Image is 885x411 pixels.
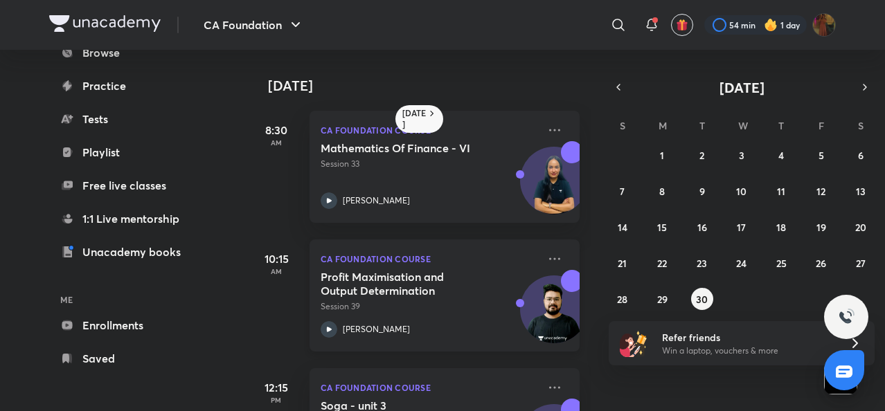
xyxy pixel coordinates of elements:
button: September 16, 2025 [691,216,713,238]
h5: 10:15 [249,250,304,267]
p: [PERSON_NAME] [343,194,410,207]
button: September 24, 2025 [731,252,753,274]
span: [DATE] [719,78,765,97]
abbr: Friday [819,119,824,132]
a: Saved [49,345,210,372]
button: September 5, 2025 [810,144,832,166]
abbr: September 21, 2025 [618,257,627,270]
abbr: September 20, 2025 [855,221,866,234]
h6: Refer friends [662,330,832,345]
button: September 4, 2025 [770,144,792,166]
button: September 19, 2025 [810,216,832,238]
button: September 11, 2025 [770,180,792,202]
abbr: September 18, 2025 [776,221,786,234]
abbr: September 4, 2025 [778,149,784,162]
abbr: September 27, 2025 [856,257,866,270]
button: September 18, 2025 [770,216,792,238]
button: September 6, 2025 [850,144,872,166]
img: avatar [676,19,688,31]
abbr: September 17, 2025 [737,221,746,234]
abbr: September 29, 2025 [657,293,668,306]
p: AM [249,267,304,275]
button: September 21, 2025 [611,252,634,274]
abbr: September 14, 2025 [618,221,627,234]
button: September 23, 2025 [691,252,713,274]
abbr: Wednesday [738,119,748,132]
a: Playlist [49,138,210,166]
abbr: September 6, 2025 [858,149,864,162]
h5: 12:15 [249,379,304,396]
button: September 9, 2025 [691,180,713,202]
p: Session 33 [321,158,538,170]
abbr: Saturday [858,119,864,132]
button: CA Foundation [195,11,312,39]
a: 1:1 Live mentorship [49,205,210,232]
abbr: September 22, 2025 [657,257,667,270]
abbr: September 9, 2025 [699,185,705,198]
img: ttu [838,309,855,325]
abbr: Thursday [778,119,784,132]
abbr: Tuesday [699,119,705,132]
a: Enrollments [49,311,210,339]
abbr: September 5, 2025 [819,149,824,162]
abbr: September 28, 2025 [617,293,627,306]
button: September 7, 2025 [611,180,634,202]
p: CA Foundation Course [321,250,538,267]
button: avatar [671,14,693,36]
h6: ME [49,288,210,311]
button: September 27, 2025 [850,252,872,274]
p: AM [249,138,304,147]
a: Tests [49,105,210,133]
a: Unacademy books [49,238,210,266]
img: gungun Raj [812,13,836,37]
button: September 17, 2025 [731,216,753,238]
abbr: Sunday [620,119,625,132]
p: [PERSON_NAME] [343,323,410,336]
a: Practice [49,72,210,100]
abbr: September 11, 2025 [777,185,785,198]
button: September 25, 2025 [770,252,792,274]
button: September 3, 2025 [731,144,753,166]
button: September 29, 2025 [651,288,673,310]
button: September 13, 2025 [850,180,872,202]
abbr: September 23, 2025 [697,257,707,270]
abbr: September 1, 2025 [660,149,664,162]
abbr: September 19, 2025 [816,221,826,234]
button: September 30, 2025 [691,288,713,310]
button: September 8, 2025 [651,180,673,202]
p: Session 39 [321,300,538,313]
abbr: Monday [659,119,667,132]
abbr: September 16, 2025 [697,221,707,234]
img: Avatar [521,283,587,349]
abbr: September 15, 2025 [657,221,667,234]
h6: [DATE] [402,108,427,130]
h5: Mathematics Of Finance - VI [321,141,493,155]
button: [DATE] [628,77,855,97]
p: PM [249,396,304,404]
p: CA Foundation Course [321,122,538,138]
h4: [DATE] [268,77,593,94]
button: September 20, 2025 [850,216,872,238]
button: September 1, 2025 [651,144,673,166]
abbr: September 12, 2025 [816,185,825,198]
button: September 28, 2025 [611,288,634,310]
button: September 10, 2025 [731,180,753,202]
button: September 14, 2025 [611,216,634,238]
abbr: September 2, 2025 [699,149,704,162]
h5: 8:30 [249,122,304,138]
img: Company Logo [49,15,161,32]
a: Free live classes [49,172,210,199]
button: September 22, 2025 [651,252,673,274]
button: September 2, 2025 [691,144,713,166]
img: referral [620,329,647,357]
abbr: September 7, 2025 [620,185,625,198]
img: Avatar [521,154,587,221]
img: streak [764,18,778,32]
abbr: September 13, 2025 [856,185,866,198]
p: Win a laptop, vouchers & more [662,345,832,357]
button: September 26, 2025 [810,252,832,274]
abbr: September 8, 2025 [659,185,665,198]
abbr: September 26, 2025 [816,257,826,270]
abbr: September 24, 2025 [736,257,747,270]
p: CA Foundation Course [321,379,538,396]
